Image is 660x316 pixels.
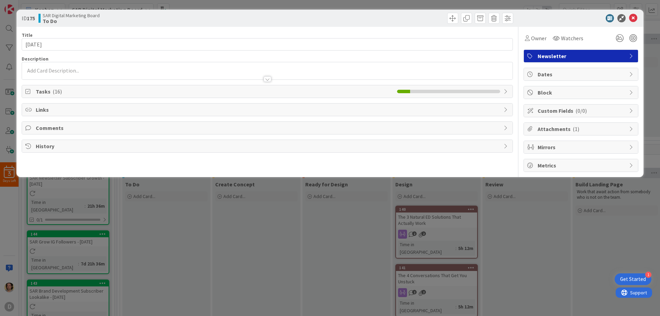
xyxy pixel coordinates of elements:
span: Block [538,88,626,97]
span: Newsletter [538,52,626,60]
span: Attachments [538,125,626,133]
b: 175 [27,15,35,22]
span: Comments [36,124,500,132]
span: ID [22,14,35,22]
span: History [36,142,500,150]
span: Dates [538,70,626,78]
span: Metrics [538,161,626,170]
span: Owner [531,34,547,42]
label: Title [22,32,33,38]
input: type card name here... [22,38,513,51]
div: Get Started [620,276,646,283]
div: 1 [645,272,651,278]
span: SAR Digital Marketing Board [43,13,100,18]
span: Description [22,56,48,62]
span: ( 1 ) [573,126,579,132]
span: Mirrors [538,143,626,151]
b: To Do [43,18,100,24]
span: ( 0/0 ) [575,107,587,114]
span: Support [14,1,31,9]
span: Watchers [561,34,583,42]
div: Open Get Started checklist, remaining modules: 1 [615,273,651,285]
span: Custom Fields [538,107,626,115]
span: Links [36,106,500,114]
span: Tasks [36,87,394,96]
span: ( 16 ) [53,88,62,95]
